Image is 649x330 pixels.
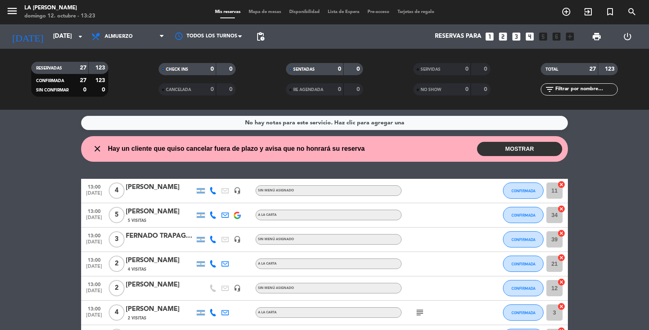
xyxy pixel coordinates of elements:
[84,279,104,289] span: 13:00
[126,206,195,217] div: [PERSON_NAME]
[126,280,195,290] div: [PERSON_NAME]
[258,262,277,265] span: a la carta
[538,31,548,42] i: looks_5
[95,65,107,71] strong: 123
[465,66,468,72] strong: 0
[435,33,481,40] span: Reservas para
[126,255,195,266] div: [PERSON_NAME]
[357,66,361,72] strong: 0
[623,32,632,41] i: power_settings_new
[258,213,277,217] span: a la carta
[36,66,62,70] span: RESERVADAS
[84,288,104,297] span: [DATE]
[102,87,107,93] strong: 0
[484,87,489,92] strong: 0
[108,143,365,154] span: Hay un cliente que quiso cancelar fuera de plazo y avisa que no honrará su reserva
[293,88,323,92] span: RE AGENDADA
[498,31,508,42] i: looks_two
[95,78,107,83] strong: 123
[234,236,241,243] i: headset_mic
[105,34,133,39] span: Almuerzo
[234,284,241,292] i: headset_mic
[109,231,125,247] span: 3
[551,31,562,42] i: looks_6
[211,10,245,14] span: Mis reservas
[338,66,341,72] strong: 0
[421,88,441,92] span: NO SHOW
[363,10,393,14] span: Pre-acceso
[126,231,195,241] div: FERNADO TRAPAGLIA
[583,7,593,17] i: exit_to_app
[258,238,294,241] span: Sin menú asignado
[511,262,535,266] span: CONFIRMADA
[357,87,361,92] strong: 0
[421,67,441,72] span: SERVIDAS
[84,230,104,240] span: 13:00
[84,191,104,200] span: [DATE]
[109,207,125,223] span: 5
[477,142,562,156] button: MOSTRAR
[465,87,468,92] strong: 0
[511,31,522,42] i: looks_3
[128,217,146,224] span: 5 Visitas
[80,78,86,83] strong: 27
[256,32,265,41] span: pending_actions
[109,182,125,199] span: 4
[84,215,104,224] span: [DATE]
[592,32,602,41] span: print
[258,189,294,192] span: Sin menú asignado
[484,66,489,72] strong: 0
[109,256,125,272] span: 2
[84,182,104,191] span: 13:00
[503,182,544,199] button: CONFIRMADA
[126,182,195,193] div: [PERSON_NAME]
[84,313,104,322] span: [DATE]
[84,206,104,215] span: 13:00
[166,88,191,92] span: CANCELADA
[503,207,544,223] button: CONFIRMADA
[245,118,404,128] div: No hay notas para este servicio. Haz clic para agregar una
[565,31,575,42] i: add_box
[6,5,18,17] i: menu
[285,10,324,14] span: Disponibilidad
[627,7,637,17] i: search
[92,144,102,154] i: close
[75,32,85,41] i: arrow_drop_down
[84,255,104,264] span: 13:00
[557,205,565,213] i: cancel
[36,88,69,92] span: SIN CONFIRMAR
[503,280,544,296] button: CONFIRMADA
[109,280,125,296] span: 2
[557,278,565,286] i: cancel
[338,87,341,92] strong: 0
[324,10,363,14] span: Lista de Espera
[234,212,241,219] img: google-logo.png
[511,310,535,315] span: CONFIRMADA
[503,304,544,321] button: CONFIRMADA
[393,10,438,14] span: Tarjetas de regalo
[561,7,571,17] i: add_circle_outline
[605,7,615,17] i: turned_in_not
[293,67,315,72] span: SENTADAS
[84,239,104,249] span: [DATE]
[605,66,616,72] strong: 123
[258,311,277,314] span: a la carta
[80,65,86,71] strong: 27
[84,264,104,273] span: [DATE]
[557,229,565,237] i: cancel
[6,5,18,20] button: menu
[557,180,565,189] i: cancel
[503,256,544,272] button: CONFIRMADA
[524,31,535,42] i: looks_4
[612,24,643,49] div: LOG OUT
[36,79,64,83] span: CONFIRMADA
[589,66,596,72] strong: 27
[229,66,234,72] strong: 0
[211,87,214,92] strong: 0
[128,266,146,273] span: 4 Visitas
[126,304,195,315] div: [PERSON_NAME]
[234,187,241,194] i: headset_mic
[511,286,535,291] span: CONFIRMADA
[546,67,558,72] span: TOTAL
[83,87,86,93] strong: 0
